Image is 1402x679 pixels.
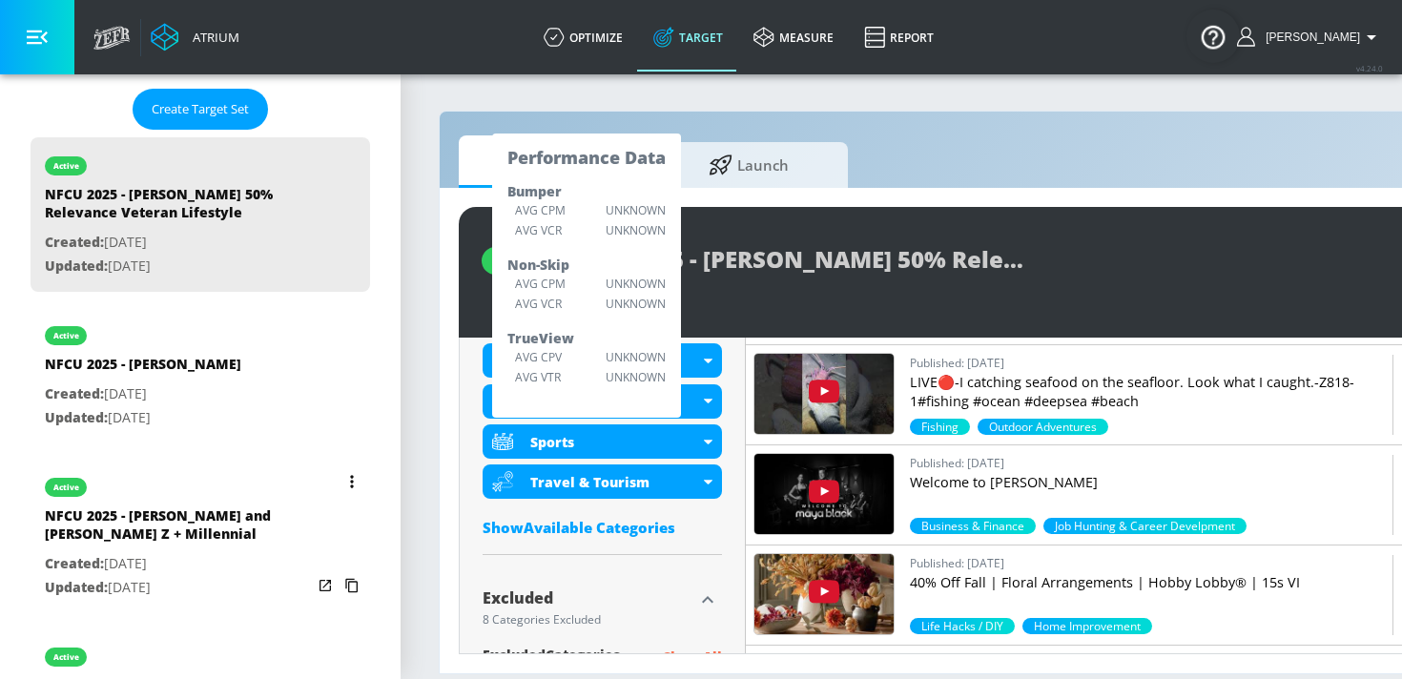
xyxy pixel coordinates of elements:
[53,161,79,171] div: active
[1258,31,1360,44] span: login as: kacey.labar@zefr.com
[910,353,1385,373] p: Published: [DATE]
[1043,518,1247,534] div: 50.0%
[31,137,370,292] div: activeNFCU 2025 - [PERSON_NAME] 50% Relevance Veteran LifestyleCreated:[DATE]Updated:[DATE]
[910,618,1015,634] span: Life Hacks / DIY
[31,459,370,613] div: activeNFCU 2025 - [PERSON_NAME] and [PERSON_NAME] Z + MillennialCreated:[DATE]Updated:[DATE]
[478,139,623,185] span: Build
[910,518,1036,534] div: 99.2%
[849,3,949,72] a: Report
[339,572,365,599] button: Copy Targeting Set Link
[910,373,1385,411] p: LIVE🔴-I catching seafood on the seafloor. Look what I caught.-Z818-1#fishing #ocean #deepsea #beach
[45,233,104,251] span: Created:
[133,89,268,130] button: Create Target Set
[45,554,104,572] span: Created:
[910,553,1385,618] a: Published: [DATE]40% Off Fall | Floral Arrangements | Hobby Lobby® | 15s VI
[910,453,1385,518] a: Published: [DATE]Welcome to [PERSON_NAME]
[1022,618,1152,634] div: 50.0%
[530,392,699,410] div: Parenting
[53,483,79,492] div: active
[910,473,1385,492] p: Welcome to [PERSON_NAME]
[45,231,312,255] p: [DATE]
[45,578,108,596] span: Updated:
[1356,63,1383,73] span: v 4.24.0
[483,518,722,537] div: ShowAvailable Categories
[530,352,699,370] div: Outdoor Adventures
[53,331,79,340] div: active
[978,419,1108,435] div: 90.6%
[483,590,693,606] div: Excluded
[662,646,722,669] p: Clear All
[910,419,970,435] span: Fishing
[483,424,722,459] div: Sports
[45,185,312,231] div: NFCU 2025 - [PERSON_NAME] 50% Relevance Veteran Lifestyle
[45,355,241,382] div: NFCU 2025 - [PERSON_NAME]
[910,419,970,435] div: 99.2%
[31,307,370,443] div: activeNFCU 2025 - [PERSON_NAME]Created:[DATE]Updated:[DATE]
[738,3,849,72] a: measure
[45,552,312,576] p: [DATE]
[910,553,1385,573] p: Published: [DATE]
[45,257,108,275] span: Updated:
[483,384,722,419] div: Parenting
[45,382,241,406] p: [DATE]
[185,29,239,46] div: Atrium
[910,573,1385,592] p: 40% Off Fall | Floral Arrangements | Hobby Lobby® | 15s VI
[754,454,894,534] img: QHOKEEL8WHo
[312,572,339,599] button: Open in new window
[910,518,1036,534] span: Business & Finance
[910,353,1385,419] a: Published: [DATE]LIVE🔴-I catching seafood on the seafloor. Look what I caught.-Z818-1#fishing #oc...
[910,453,1385,473] p: Published: [DATE]
[528,3,638,72] a: optimize
[1043,518,1247,534] span: Job Hunting & Career Develpment
[45,384,104,402] span: Created:
[483,614,693,626] div: 8 Categories Excluded
[754,354,894,434] img: 81BTQEPBOSE
[483,464,722,499] div: Travel & Tourism
[754,554,894,634] img: XnoofpgjLeU
[45,255,312,278] p: [DATE]
[493,253,530,269] div: active
[530,433,699,451] div: Sports
[1186,10,1240,63] button: Open Resource Center
[638,3,738,72] a: Target
[1022,618,1152,634] span: Home Improvement
[640,290,680,307] span: [DATE]
[910,618,1015,634] div: 90.6%
[53,652,79,662] div: active
[676,142,821,188] span: Launch
[530,473,699,491] div: Travel & Tourism
[45,406,241,430] p: [DATE]
[978,419,1108,435] span: Outdoor Adventures
[45,408,108,426] span: Updated:
[152,98,249,120] span: Create Target Set
[45,576,312,600] p: [DATE]
[151,23,239,51] a: Atrium
[45,506,312,552] div: NFCU 2025 - [PERSON_NAME] and [PERSON_NAME] Z + Millennial
[483,646,620,669] span: excluded Categories
[1237,26,1383,49] button: [PERSON_NAME]
[561,290,1389,307] div: Last Updated:
[483,343,722,378] div: Outdoor Adventures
